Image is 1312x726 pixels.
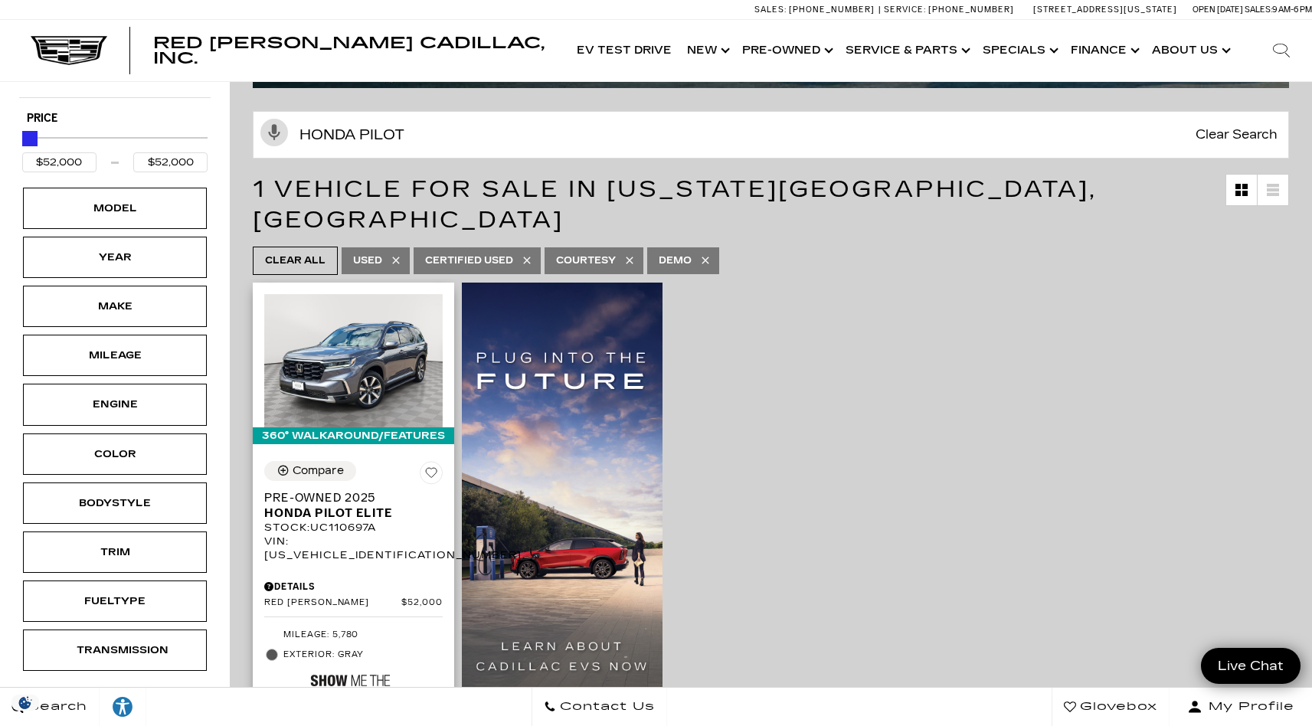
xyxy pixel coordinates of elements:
[77,446,153,463] div: Color
[23,482,207,524] div: BodystyleBodystyle
[928,5,1014,15] span: [PHONE_NUMBER]
[264,597,443,609] a: Red [PERSON_NAME] $52,000
[1170,688,1312,726] button: Open user profile menu
[22,131,38,146] div: Maximum Price
[975,20,1063,81] a: Specials
[8,695,43,711] section: Click to Open Cookie Consent Modal
[679,20,735,81] a: New
[264,625,443,645] li: Mileage: 5,780
[77,249,153,266] div: Year
[789,5,875,15] span: [PHONE_NUMBER]
[23,384,207,425] div: EngineEngine
[1251,20,1312,81] div: Search
[100,695,146,718] div: Explore your accessibility options
[1052,688,1170,726] a: Glovebox
[754,5,787,15] span: Sales:
[264,535,443,562] div: VIN: [US_VEHICLE_IDENTIFICATION_NUMBER]
[878,5,1018,14] a: Service: [PHONE_NUMBER]
[265,251,326,270] span: Clear All
[24,696,87,718] span: Search
[253,427,454,444] div: 360° WalkAround/Features
[420,461,443,490] button: Save Vehicle
[735,20,838,81] a: Pre-Owned
[27,112,203,126] h5: Price
[264,490,443,521] a: Pre-Owned 2025Honda Pilot Elite
[23,433,207,475] div: ColorColor
[77,544,153,561] div: Trim
[22,152,97,172] input: Minimum
[1188,112,1285,158] span: Clear Search
[401,597,443,609] span: $52,000
[264,521,443,535] div: Stock : UC110697A
[23,188,207,229] div: ModelModel
[1226,175,1257,205] a: Grid View
[77,200,153,217] div: Model
[253,175,1097,234] span: 1 Vehicle for Sale in [US_STATE][GEOGRAPHIC_DATA], [GEOGRAPHIC_DATA]
[8,695,43,711] img: Opt-Out Icon
[556,696,655,718] span: Contact Us
[1063,20,1144,81] a: Finance
[556,251,616,270] span: Courtesy
[264,461,356,481] button: Compare Vehicle
[1202,696,1294,718] span: My Profile
[253,111,1289,159] input: Search Inventory
[264,490,431,505] span: Pre-Owned 2025
[264,294,443,427] img: 2025 Honda Pilot Elite
[77,396,153,413] div: Engine
[353,251,382,270] span: Used
[1033,5,1177,15] a: [STREET_ADDRESS][US_STATE]
[1210,657,1291,675] span: Live Chat
[23,335,207,376] div: MileageMileage
[1144,20,1235,81] a: About Us
[659,251,692,270] span: Demo
[1245,5,1272,15] span: Sales:
[1076,696,1157,718] span: Glovebox
[838,20,975,81] a: Service & Parts
[77,495,153,512] div: Bodystyle
[77,298,153,315] div: Make
[77,593,153,610] div: Fueltype
[23,237,207,278] div: YearYear
[260,119,288,146] svg: Click to toggle on voice search
[153,35,554,66] a: Red [PERSON_NAME] Cadillac, Inc.
[133,152,208,172] input: Maximum
[23,580,207,622] div: FueltypeFueltype
[31,36,107,65] img: Cadillac Dark Logo with Cadillac White Text
[23,286,207,327] div: MakeMake
[100,688,146,726] a: Explore your accessibility options
[283,647,443,662] span: Exterior: Gray
[309,669,394,724] img: Show Me the CARFAX 1-Owner Badge
[23,531,207,573] div: TrimTrim
[1272,5,1312,15] span: 9 AM-6 PM
[77,347,153,364] div: Mileage
[23,630,207,671] div: TransmissionTransmission
[293,464,344,478] div: Compare
[22,126,208,172] div: Price
[884,5,926,15] span: Service:
[425,251,513,270] span: Certified Used
[569,20,679,81] a: EV Test Drive
[77,642,153,659] div: Transmission
[264,505,431,521] span: Honda Pilot Elite
[1193,5,1243,15] span: Open [DATE]
[153,34,545,67] span: Red [PERSON_NAME] Cadillac, Inc.
[1201,648,1301,684] a: Live Chat
[532,688,667,726] a: Contact Us
[264,580,443,594] div: Pricing Details - Pre-Owned 2025 Honda Pilot Elite
[754,5,878,14] a: Sales: [PHONE_NUMBER]
[264,597,401,609] span: Red [PERSON_NAME]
